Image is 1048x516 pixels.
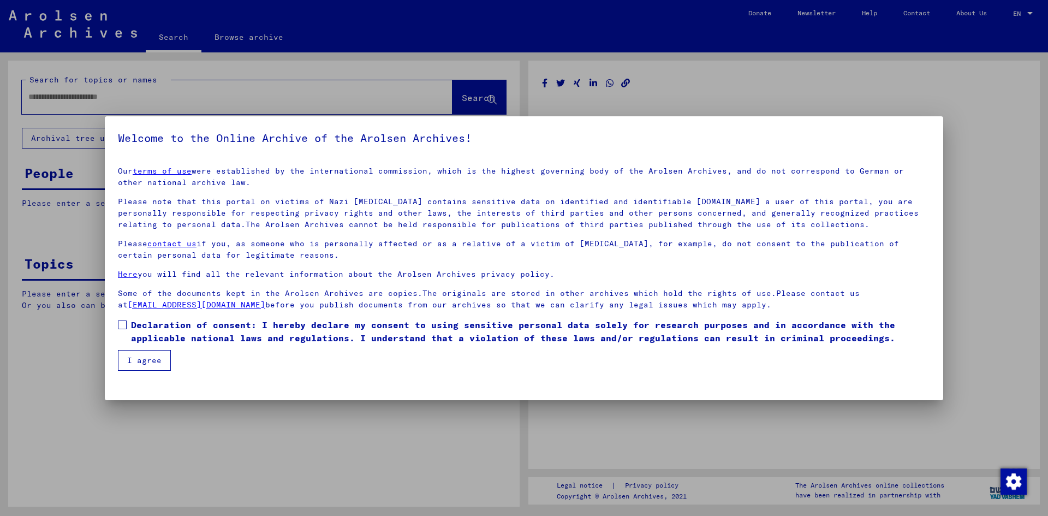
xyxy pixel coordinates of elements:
[118,165,930,188] p: Our were established by the international commission, which is the highest governing body of the ...
[118,350,171,371] button: I agree
[118,288,930,311] p: Some of the documents kept in the Arolsen Archives are copies.The originals are stored in other a...
[131,318,930,345] span: Declaration of consent: I hereby declare my consent to using sensitive personal data solely for r...
[1001,468,1027,495] img: Change consent
[147,239,196,248] a: contact us
[118,269,138,279] a: Here
[118,238,930,261] p: Please if you, as someone who is personally affected or as a relative of a victim of [MEDICAL_DAT...
[118,269,930,280] p: you will find all the relevant information about the Arolsen Archives privacy policy.
[118,196,930,230] p: Please note that this portal on victims of Nazi [MEDICAL_DATA] contains sensitive data on identif...
[128,300,265,310] a: [EMAIL_ADDRESS][DOMAIN_NAME]
[133,166,192,176] a: terms of use
[118,129,930,147] h5: Welcome to the Online Archive of the Arolsen Archives!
